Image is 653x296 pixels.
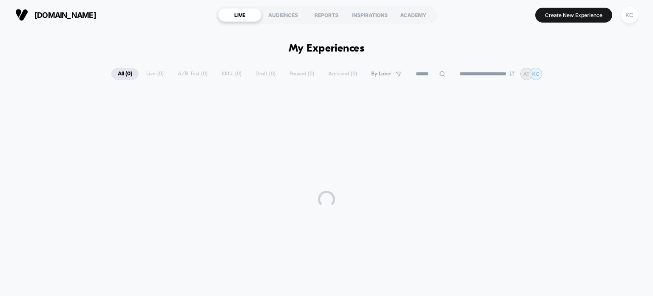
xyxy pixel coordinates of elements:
div: LIVE [218,8,261,22]
img: Visually logo [15,9,28,21]
img: end [509,71,514,76]
button: Create New Experience [535,8,612,23]
div: AUDIENCES [261,8,305,22]
div: KC [621,7,638,23]
button: [DOMAIN_NAME] [13,8,99,22]
h1: My Experiences [289,43,365,55]
p: AT [523,71,530,77]
span: By Label [371,71,392,77]
span: All ( 0 ) [111,68,139,80]
span: [DOMAIN_NAME] [34,11,96,20]
div: INSPIRATIONS [348,8,392,22]
p: KC [532,71,539,77]
button: KC [619,6,640,24]
div: ACADEMY [392,8,435,22]
div: REPORTS [305,8,348,22]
